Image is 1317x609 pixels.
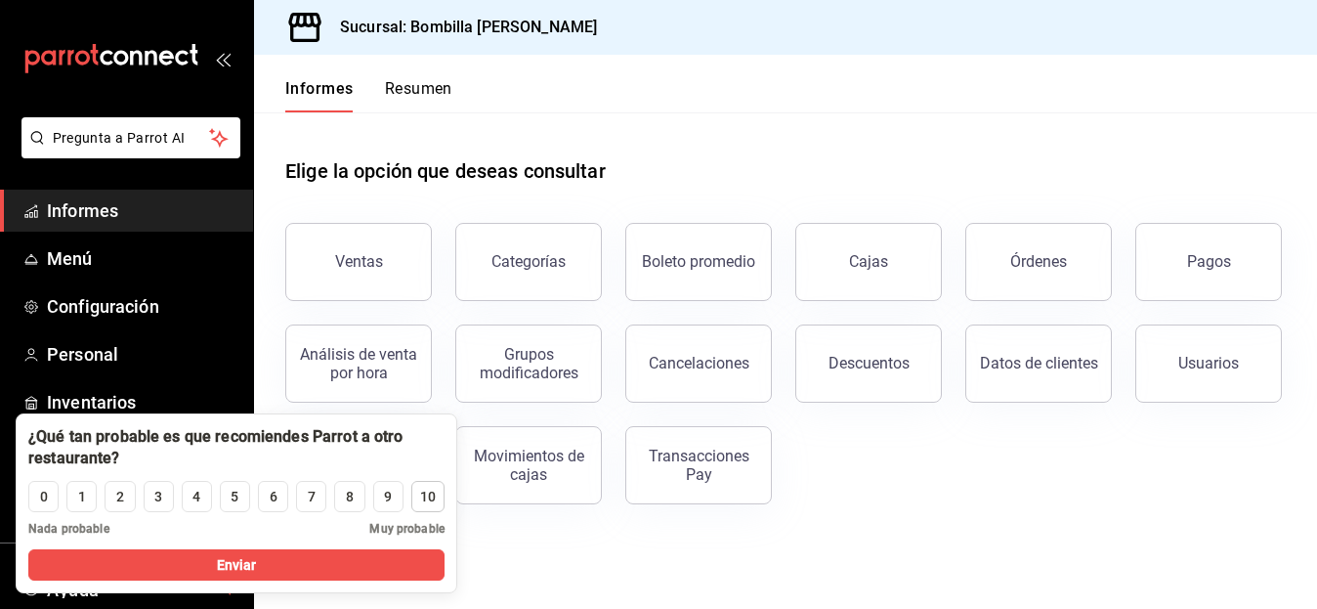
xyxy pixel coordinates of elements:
button: Boleto promedio [625,223,772,301]
font: 7 [308,489,316,504]
button: Datos de clientes [965,325,1112,403]
font: Cancelaciones [649,354,749,372]
font: Boleto promedio [642,252,755,271]
button: Pregunta a Parrot AI [21,117,240,158]
button: 10 [411,481,445,512]
font: Informes [285,79,354,98]
button: 6 [258,481,288,512]
font: Elige la opción que deseas consultar [285,159,606,183]
font: Categorías [491,252,566,271]
button: 2 [105,481,135,512]
font: Resumen [385,79,452,98]
button: 3 [144,481,174,512]
font: 6 [270,489,277,504]
button: Descuentos [795,325,942,403]
font: Personal [47,344,118,365]
div: pestañas de navegación [285,78,452,112]
button: Grupos modificadores [455,325,602,403]
button: Ventas [285,223,432,301]
font: Sucursal: Bombilla [PERSON_NAME] [340,18,597,36]
font: Nada probable [28,522,109,536]
button: Categorías [455,223,602,301]
font: 0 [40,489,48,504]
font: Muy probable [369,522,445,536]
a: Pregunta a Parrot AI [14,142,240,162]
button: 9 [373,481,404,512]
button: Análisis de venta por hora [285,325,432,403]
font: Transacciones Pay [649,447,749,484]
a: Cajas [795,223,942,301]
button: 1 [66,481,97,512]
font: Informes [47,200,118,221]
font: 10 [420,489,436,504]
font: 2 [116,489,124,504]
font: Usuarios [1178,354,1239,372]
font: Menú [47,248,93,269]
font: Configuración [47,296,159,317]
font: 5 [231,489,238,504]
font: Cajas [849,252,889,271]
button: abrir_cajón_menú [215,51,231,66]
button: 5 [220,481,250,512]
font: Enviar [217,557,257,573]
font: 1 [78,489,86,504]
font: 8 [346,489,354,504]
button: Transacciones Pay [625,426,772,504]
button: Pagos [1135,223,1282,301]
font: Ventas [335,252,383,271]
button: Órdenes [965,223,1112,301]
font: 9 [384,489,392,504]
button: Cancelaciones [625,325,772,403]
button: 0 [28,481,59,512]
button: Enviar [28,549,445,581]
font: Órdenes [1010,252,1067,271]
button: 8 [334,481,364,512]
font: 4 [192,489,200,504]
font: Inventarios [47,392,136,413]
font: Datos de clientes [980,354,1098,372]
button: Usuarios [1135,325,1282,403]
font: 3 [154,489,162,504]
font: Movimientos de cajas [474,447,584,484]
font: Pregunta a Parrot AI [53,130,186,146]
font: Descuentos [828,354,910,372]
button: 4 [182,481,212,512]
font: Grupos modificadores [480,345,578,382]
button: 7 [296,481,326,512]
font: Pagos [1187,252,1231,271]
button: Movimientos de cajas [455,426,602,504]
font: Análisis de venta por hora [300,345,417,382]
